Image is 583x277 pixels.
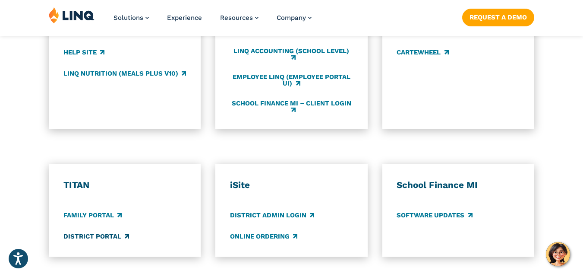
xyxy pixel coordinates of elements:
[462,9,534,26] a: Request a Demo
[220,14,253,22] span: Resources
[230,232,297,241] a: Online Ordering
[63,232,129,241] a: District Portal
[277,14,306,22] span: Company
[220,14,258,22] a: Resources
[230,210,314,220] a: District Admin Login
[546,242,570,266] button: Hello, have a question? Let’s chat.
[230,73,353,88] a: Employee LINQ (Employee Portal UI)
[63,210,122,220] a: Family Portal
[113,14,149,22] a: Solutions
[462,7,534,26] nav: Button Navigation
[113,14,143,22] span: Solutions
[397,48,448,57] a: CARTEWHEEL
[49,7,95,23] img: LINQ | K‑12 Software
[167,14,202,22] a: Experience
[397,210,472,220] a: Software Updates
[397,179,520,191] h3: School Finance MI
[277,14,312,22] a: Company
[230,48,353,62] a: LINQ Accounting (school level)
[63,179,186,191] h3: TITAN
[63,69,186,78] a: LINQ Nutrition (Meals Plus v10)
[230,99,353,114] a: School Finance MI – Client Login
[63,48,104,57] a: Help Site
[230,179,353,191] h3: iSite
[113,7,312,35] nav: Primary Navigation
